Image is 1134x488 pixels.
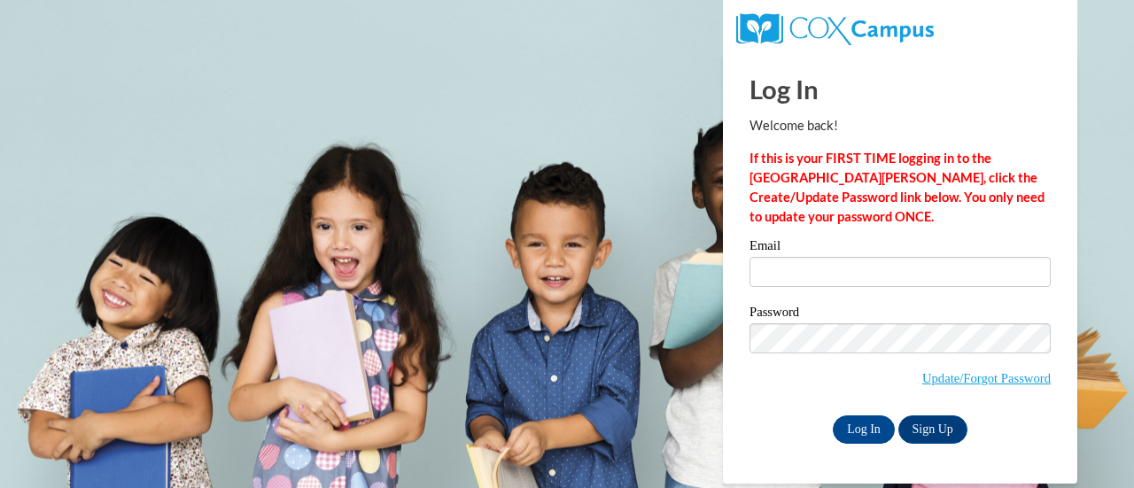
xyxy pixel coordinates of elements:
label: Password [750,306,1051,323]
label: Email [750,239,1051,257]
a: Update/Forgot Password [922,371,1051,385]
a: COX Campus [736,20,934,35]
p: Welcome back! [750,116,1051,136]
h1: Log In [750,71,1051,107]
a: Sign Up [898,415,967,444]
strong: If this is your FIRST TIME logging in to the [GEOGRAPHIC_DATA][PERSON_NAME], click the Create/Upd... [750,151,1045,224]
img: COX Campus [736,13,934,45]
input: Log In [833,415,895,444]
